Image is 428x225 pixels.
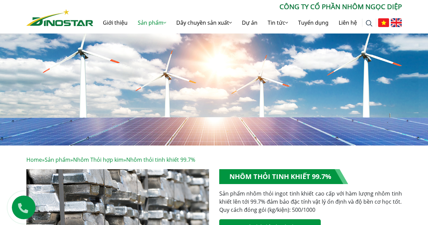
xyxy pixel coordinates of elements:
a: Tuyển dụng [293,12,334,33]
h1: Nhôm thỏi tinh khiết 99.7% [219,169,348,184]
img: Nhôm Dinostar [26,9,93,26]
span: » » » [26,156,195,163]
a: Nhôm Thỏi hợp kim [73,156,123,163]
a: Home [26,156,42,163]
p: Sản phẩm nhôm thỏi ingot tinh khiết cao cấp với hàm lượng nhôm tinh khiết lên tới 99.7% đảm bảo đ... [219,189,402,214]
img: search [366,20,373,27]
img: Tiếng Việt [378,18,389,27]
a: Giới thiệu [98,12,133,33]
a: Liên hệ [334,12,362,33]
a: Dây chuyền sản xuất [171,12,237,33]
span: Nhôm thỏi tinh khiết 99.7% [126,156,195,163]
a: Tin tức [263,12,293,33]
img: English [391,18,402,27]
a: Dự án [237,12,263,33]
p: CÔNG TY CỔ PHẦN NHÔM NGỌC DIỆP [93,2,402,12]
a: Sản phẩm [45,156,70,163]
a: Sản phẩm [133,12,171,33]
